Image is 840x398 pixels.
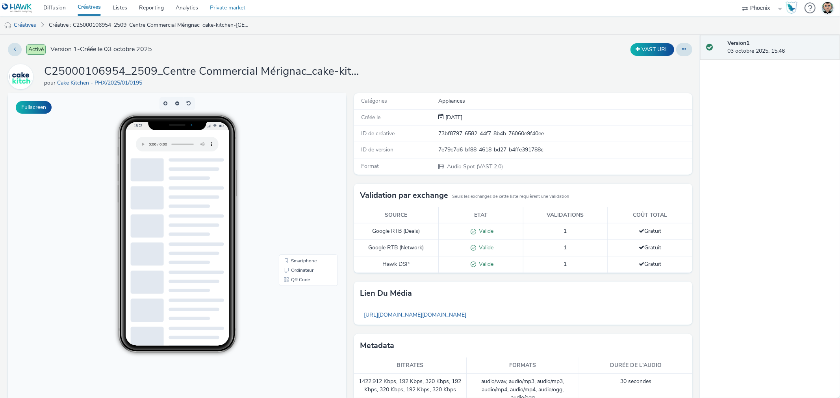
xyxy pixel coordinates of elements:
span: 18:22 [126,30,134,35]
li: Smartphone [273,163,328,172]
div: Dupliquer la créative en un VAST URL [629,43,676,56]
span: Valide [476,260,493,268]
h1: C25000106954_2509_Centre Commercial Mérignac_cake-kitchen-[GEOGRAPHIC_DATA]-[GEOGRAPHIC_DATA]-s2-... [44,64,359,79]
img: undefined Logo [2,3,32,13]
th: Source [354,207,439,223]
div: Création 03 octobre 2025, 15:46 [444,114,462,122]
img: Cake Kitchen - PHX/2025/01/0195 [9,65,32,88]
div: 73bf8797-6582-44f7-8b4b-76060e9f40ee [438,130,691,138]
img: Thibaut CAVET [822,2,834,14]
h3: Lien du média [360,287,412,299]
a: Créative : C25000106954_2509_Centre Commercial Mérignac_cake-kitchen-[GEOGRAPHIC_DATA]-[GEOGRAPHI... [45,16,255,35]
span: Valide [476,244,493,251]
span: Activé [26,44,46,55]
span: Smartphone [283,165,309,170]
td: Hawk DSP [354,256,439,273]
span: Valide [476,227,493,235]
span: ID de créative [361,130,395,137]
button: Fullscreen [16,101,52,114]
span: [DATE] [444,114,462,121]
span: Version 1 - Créée le 03 octobre 2025 [50,45,152,54]
th: Durée de l'audio [579,357,692,374]
span: Format [361,162,379,170]
span: pour [44,79,57,87]
a: [URL][DOMAIN_NAME][DOMAIN_NAME] [360,307,470,322]
span: Gratuit [639,244,661,251]
a: Hawk Academy [786,2,801,14]
strong: Version 1 [727,39,749,47]
span: 1 [564,260,567,268]
img: Hawk Academy [786,2,797,14]
a: Cake Kitchen - PHX/2025/01/0195 [57,79,145,87]
div: 03 octobre 2025, 15:46 [727,39,834,55]
span: Audio Spot (VAST 2.0) [446,163,503,170]
li: QR Code [273,182,328,191]
a: Cake Kitchen - PHX/2025/01/0195 [8,73,36,80]
td: Google RTB (Network) [354,240,439,256]
span: 1 [564,227,567,235]
th: Validations [523,207,608,223]
span: QR Code [283,184,302,189]
th: Coût total [608,207,692,223]
h3: Metadata [360,340,394,352]
span: Gratuit [639,227,661,235]
div: 7e79c7d6-bf88-4618-bd27-b4ffe391788c [438,146,691,154]
span: Catégories [361,97,387,105]
li: Ordinateur [273,172,328,182]
th: Formats [467,357,579,374]
span: Créée le [361,114,380,121]
span: Gratuit [639,260,661,268]
button: VAST URL [630,43,674,56]
th: Bitrates [354,357,467,374]
span: ID de version [361,146,393,153]
span: 1 [564,244,567,251]
div: Appliances [438,97,691,105]
span: Ordinateur [283,175,306,179]
small: Seuls les exchanges de cette liste requièrent une validation [452,193,569,200]
h3: Validation par exchange [360,190,448,201]
td: Google RTB (Deals) [354,223,439,240]
img: audio [4,22,12,29]
th: Etat [438,207,523,223]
